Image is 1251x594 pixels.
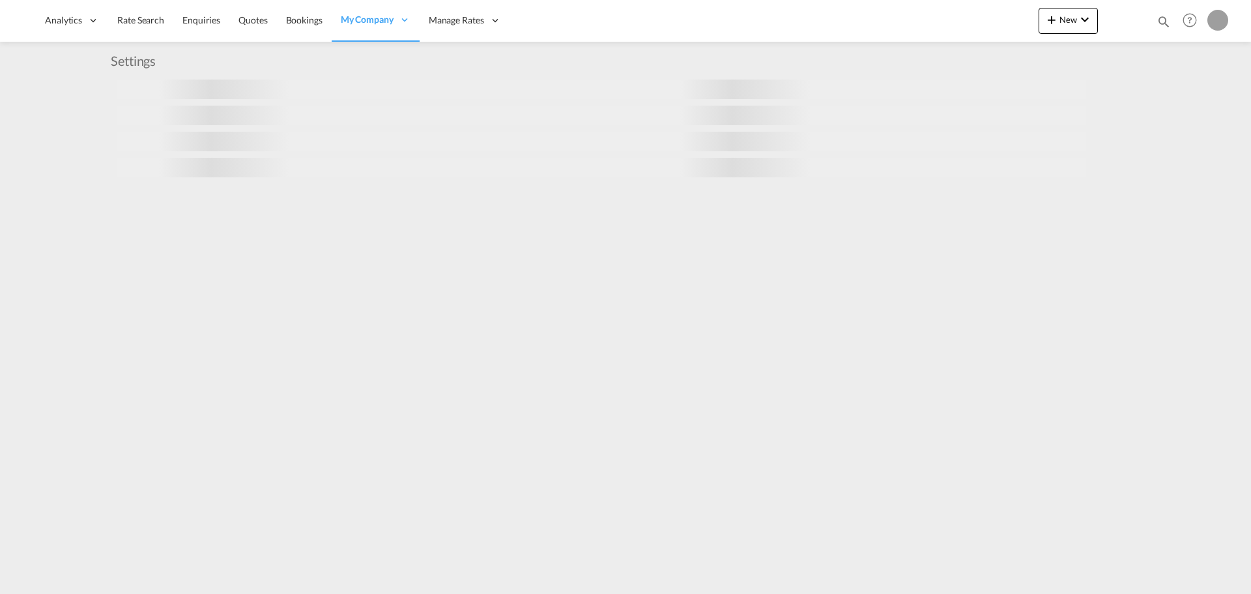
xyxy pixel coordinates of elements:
[1157,14,1171,34] div: icon-magnify
[1077,12,1093,27] md-icon: icon-chevron-down
[1179,9,1201,31] span: Help
[1157,14,1171,29] md-icon: icon-magnify
[1179,9,1207,33] div: Help
[111,52,162,70] div: Settings
[238,14,267,25] span: Quotes
[1044,14,1093,25] span: New
[1044,12,1059,27] md-icon: icon-plus 400-fg
[429,14,484,27] span: Manage Rates
[286,14,323,25] span: Bookings
[117,14,164,25] span: Rate Search
[341,13,394,26] span: My Company
[1039,8,1098,34] button: icon-plus 400-fgNewicon-chevron-down
[45,14,82,27] span: Analytics
[182,14,220,25] span: Enquiries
